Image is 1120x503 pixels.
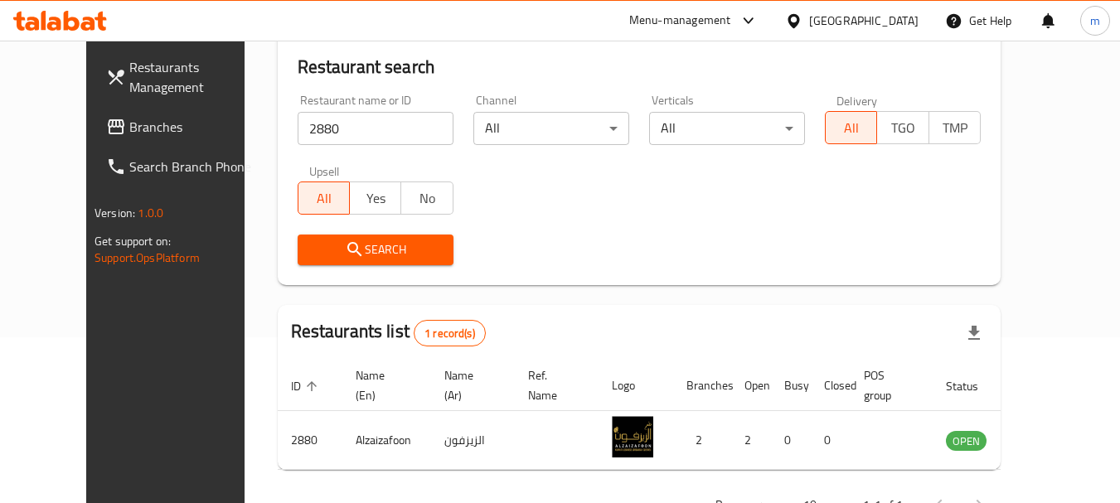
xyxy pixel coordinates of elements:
span: All [305,186,343,210]
a: Search Branch Phone [93,147,274,186]
img: Alzaizafoon [612,416,653,457]
div: All [649,112,805,145]
div: All [473,112,629,145]
span: Search Branch Phone [129,157,260,177]
span: Branches [129,117,260,137]
span: Restaurants Management [129,57,260,97]
span: POS group [864,365,913,405]
input: Search for restaurant name or ID.. [298,112,453,145]
th: Busy [771,360,811,411]
th: Branches [673,360,731,411]
span: 1.0.0 [138,202,163,224]
div: [GEOGRAPHIC_DATA] [809,12,919,30]
td: 2 [731,411,771,470]
td: 2880 [278,411,342,470]
span: TGO [884,116,922,140]
span: Name (Ar) [444,365,495,405]
span: Yes [356,186,395,210]
span: No [408,186,446,210]
td: الزيزفون [431,411,515,470]
div: Total records count [414,320,486,346]
span: m [1090,12,1100,30]
label: Upsell [309,165,340,177]
button: TMP [928,111,981,144]
span: OPEN [946,432,987,451]
span: ID [291,376,322,396]
button: Search [298,235,453,265]
span: Name (En) [356,365,411,405]
span: All [832,116,870,140]
span: Status [946,376,1000,396]
th: Logo [599,360,673,411]
span: Search [311,239,440,260]
button: All [298,181,350,215]
label: Delivery [836,94,878,106]
th: Open [731,360,771,411]
button: TGO [876,111,928,144]
a: Support.OpsPlatform [95,247,200,268]
h2: Restaurants list [291,319,486,346]
button: No [400,181,453,215]
span: Ref. Name [528,365,579,405]
span: TMP [936,116,974,140]
td: 0 [811,411,851,470]
table: enhanced table [278,360,1077,470]
th: Closed [811,360,851,411]
td: 2 [673,411,731,470]
button: All [825,111,877,144]
div: Menu-management [629,11,731,31]
span: Get support on: [95,230,171,252]
td: Alzaizafoon [342,411,431,470]
a: Restaurants Management [93,47,274,107]
div: Export file [954,313,994,353]
span: Version: [95,202,135,224]
button: Yes [349,181,401,215]
h2: Restaurant search [298,55,981,80]
div: OPEN [946,431,987,451]
a: Branches [93,107,274,147]
span: 1 record(s) [415,326,485,341]
td: 0 [771,411,811,470]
